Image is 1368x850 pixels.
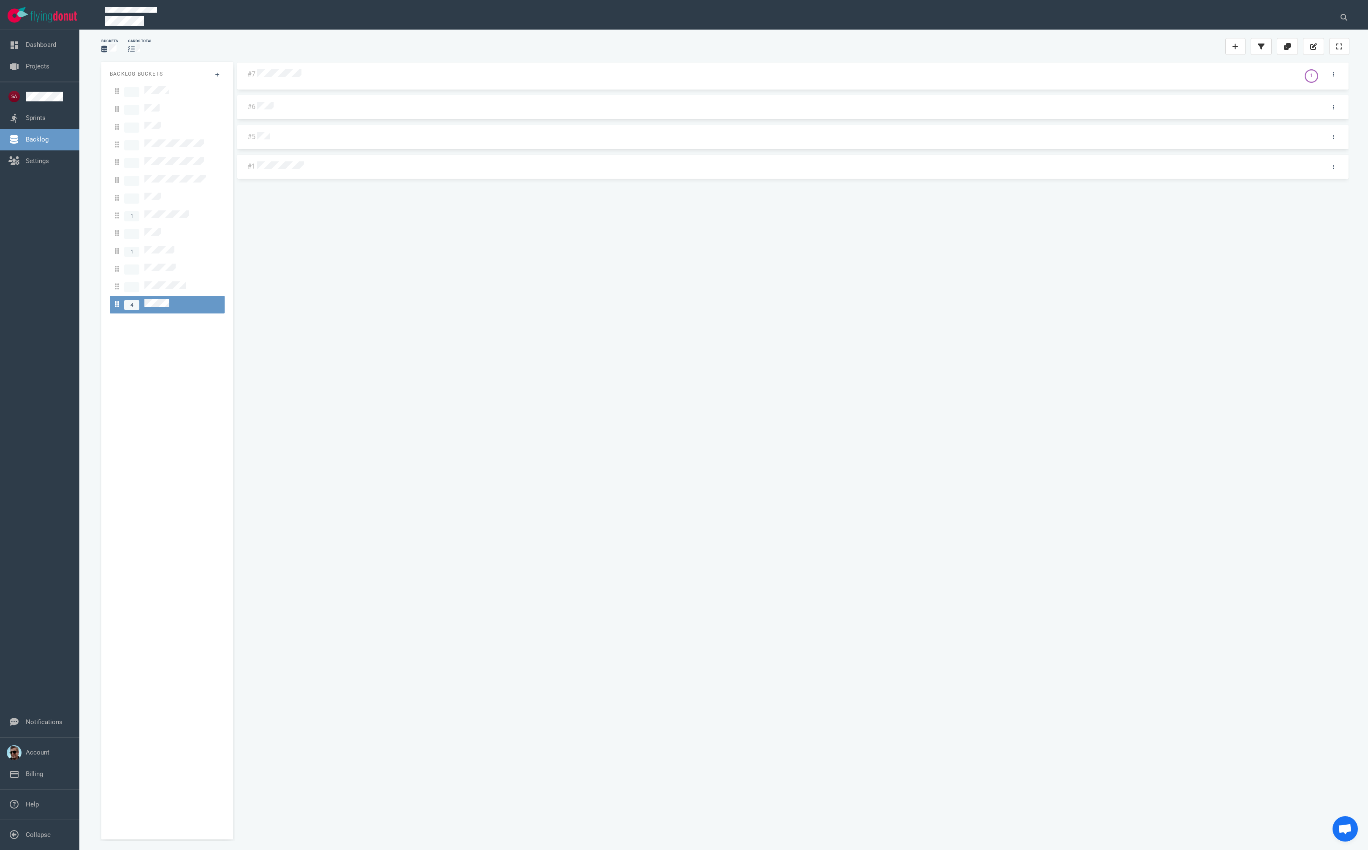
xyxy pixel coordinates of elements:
[124,300,139,310] span: 4
[26,749,49,756] a: Account
[247,133,255,141] a: #5
[101,38,118,44] div: Buckets
[247,103,255,111] a: #6
[26,718,62,726] a: Notifications
[26,157,49,165] a: Settings
[110,207,225,225] a: 1
[26,63,49,70] a: Projects
[110,70,225,78] p: Backlog Buckets
[26,831,51,839] a: Collapse
[26,136,49,143] a: Backlog
[26,770,43,778] a: Billing
[26,801,39,808] a: Help
[110,242,225,260] a: 1
[128,38,152,44] div: cards total
[124,247,139,257] span: 1
[26,41,56,49] a: Dashboard
[30,11,77,22] img: Flying Donut text logo
[110,296,225,313] a: 4
[1310,72,1313,79] div: 1
[26,114,46,122] a: Sprints
[247,70,255,78] a: #7
[1333,816,1358,842] div: Open de chat
[247,162,255,170] a: #1
[124,211,139,221] span: 1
